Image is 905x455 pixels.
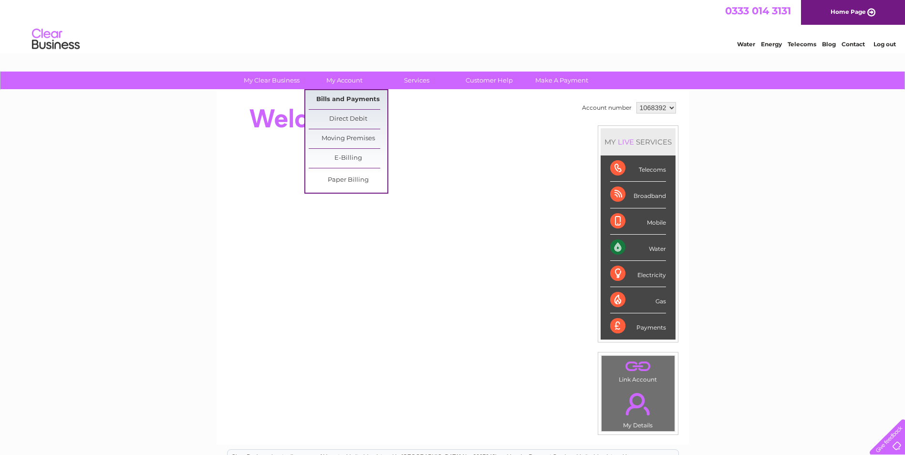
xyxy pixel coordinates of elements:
[522,72,601,89] a: Make A Payment
[788,41,816,48] a: Telecoms
[725,5,791,17] a: 0333 014 3131
[737,41,755,48] a: Water
[450,72,529,89] a: Customer Help
[580,100,634,116] td: Account number
[874,41,896,48] a: Log out
[610,287,666,313] div: Gas
[610,313,666,339] div: Payments
[610,261,666,287] div: Electricity
[761,41,782,48] a: Energy
[377,72,456,89] a: Services
[31,25,80,54] img: logo.png
[232,72,311,89] a: My Clear Business
[305,72,384,89] a: My Account
[610,155,666,182] div: Telecoms
[610,182,666,208] div: Broadband
[842,41,865,48] a: Contact
[601,128,676,155] div: MY SERVICES
[309,90,387,109] a: Bills and Payments
[822,41,836,48] a: Blog
[309,149,387,168] a: E-Billing
[610,208,666,235] div: Mobile
[309,129,387,148] a: Moving Premises
[309,110,387,129] a: Direct Debit
[616,137,636,146] div: LIVE
[604,387,672,421] a: .
[610,235,666,261] div: Water
[601,385,675,432] td: My Details
[228,5,678,46] div: Clear Business is a trading name of Verastar Limited (registered in [GEOGRAPHIC_DATA] No. 3667643...
[601,355,675,385] td: Link Account
[309,171,387,190] a: Paper Billing
[604,358,672,375] a: .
